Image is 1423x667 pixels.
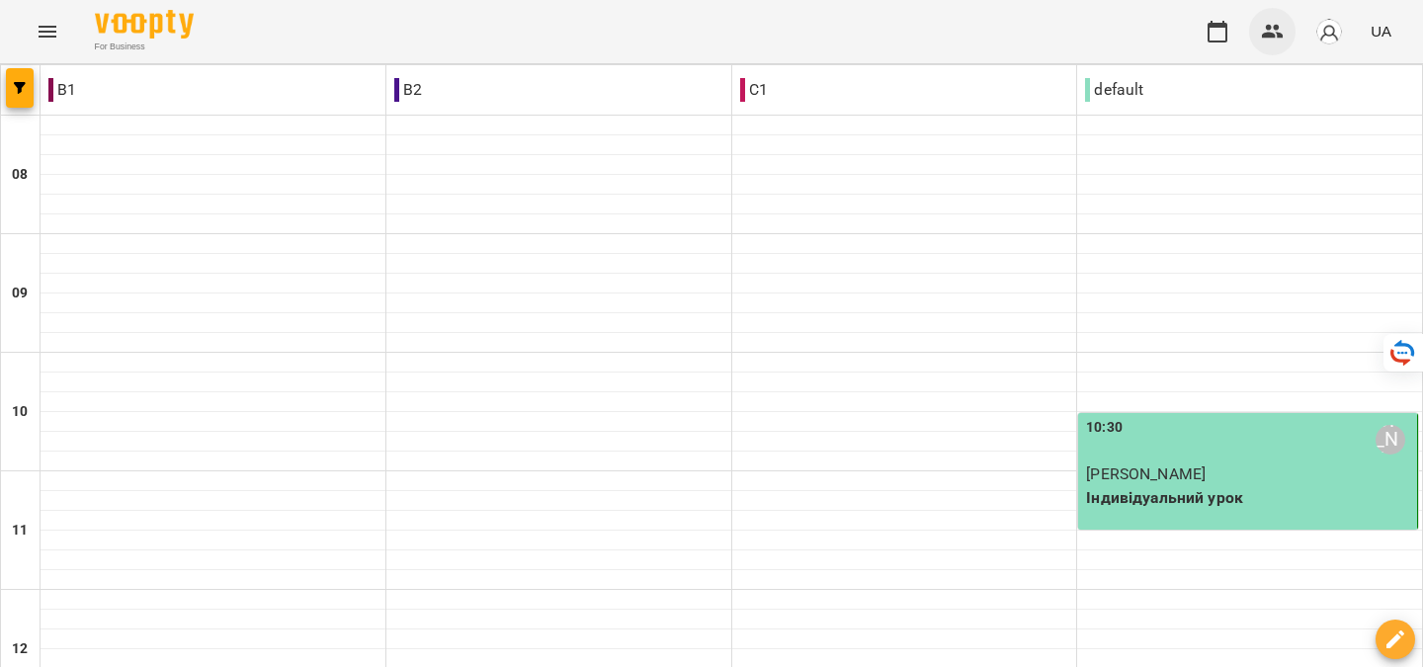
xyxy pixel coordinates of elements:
[1086,417,1123,439] label: 10:30
[24,8,71,55] button: Menu
[1086,486,1413,510] p: Індивідуальний урок
[1363,13,1399,49] button: UA
[1086,464,1206,483] span: [PERSON_NAME]
[48,78,76,102] p: В1
[1376,425,1405,455] div: Фурлет Вікторія
[394,78,422,102] p: В2
[12,401,28,423] h6: 10
[1315,18,1343,45] img: avatar_s.png
[12,283,28,304] h6: 09
[95,41,194,53] span: For Business
[12,520,28,542] h6: 11
[12,638,28,660] h6: 12
[740,78,768,102] p: С1
[1085,78,1143,102] p: default
[1371,21,1391,42] span: UA
[12,164,28,186] h6: 08
[95,10,194,39] img: Voopty Logo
